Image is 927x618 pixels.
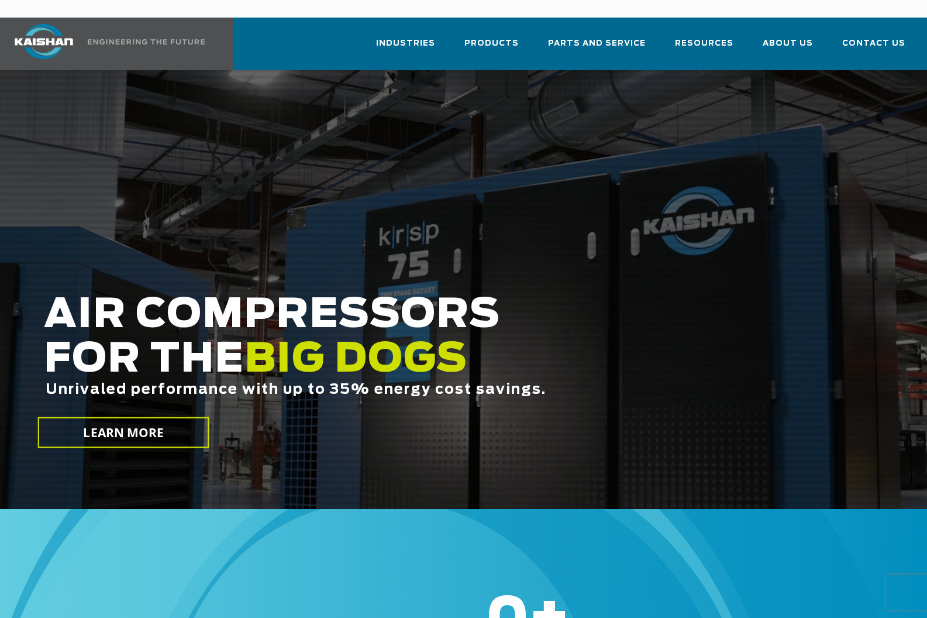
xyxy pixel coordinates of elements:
a: LEARN MORE [38,417,209,448]
a: About Us [763,28,813,68]
span: Unrivaled performance with up to 35% energy cost savings. [46,383,546,397]
span: Resources [675,37,733,50]
span: BIG DOGS [244,340,468,380]
span: LEARN MORE [84,424,164,441]
a: Products [464,28,519,68]
span: Contact Us [842,37,905,50]
a: Parts and Service [548,28,646,68]
a: Industries [376,28,435,68]
span: Industries [376,37,435,50]
span: Products [464,37,519,50]
a: Resources [675,28,733,68]
span: Parts and Service [548,37,646,50]
span: About Us [763,37,813,50]
a: Contact Us [842,28,905,68]
img: Engineering the future [88,39,205,44]
h2: AIR COMPRESSORS FOR THE [44,293,740,434]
